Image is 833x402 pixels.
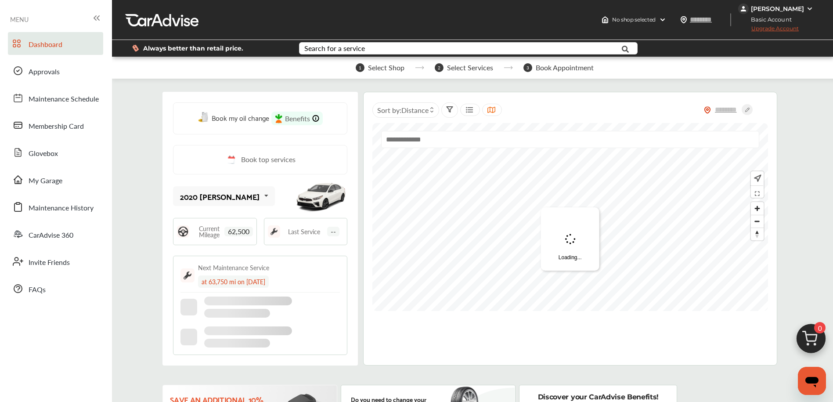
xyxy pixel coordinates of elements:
[173,145,347,174] a: Book top services
[504,66,513,69] img: stepper-arrow.e24c07c6.svg
[29,39,62,51] span: Dashboard
[198,275,269,288] div: at 63,750 mi on [DATE]
[751,5,804,13] div: [PERSON_NAME]
[29,94,99,105] span: Maintenance Schedule
[377,105,429,115] span: Sort by :
[8,168,103,191] a: My Garage
[312,115,319,122] img: info-Icon.6181e609.svg
[739,15,798,24] span: Basic Account
[8,277,103,300] a: FAQs
[241,154,296,165] span: Book top services
[659,16,666,23] img: header-down-arrow.9dd2ce7d.svg
[224,227,253,236] span: 62,500
[29,66,60,78] span: Approvals
[751,228,764,240] span: Reset bearing to north
[29,148,58,159] span: Glovebox
[177,225,189,238] img: steering_logo
[435,63,444,72] span: 2
[285,113,310,123] span: Benefits
[132,44,139,52] img: dollor_label_vector.a70140d1.svg
[29,121,84,132] span: Membership Card
[29,203,94,214] span: Maintenance History
[415,66,424,69] img: stepper-arrow.e24c07c6.svg
[29,284,46,296] span: FAQs
[29,175,62,187] span: My Garage
[401,105,429,115] span: Distance
[751,202,764,215] button: Zoom in
[143,45,243,51] span: Always better than retail price.
[536,64,594,72] span: Book Appointment
[8,223,103,246] a: CarAdvise 360
[327,227,339,236] span: --
[10,16,29,23] span: MENU
[602,16,609,23] img: header-home-logo.8d720a4f.svg
[730,13,731,26] img: header-divider.bc55588e.svg
[268,225,280,238] img: maintenance_logo
[198,112,209,123] img: oil-change.e5047c97.svg
[368,64,404,72] span: Select Shop
[806,5,813,12] img: WGsFRI8htEPBVLJbROoPRyZpYNWhNONpIPPETTm6eUC0GeLEiAAAAAElFTkSuQmCC
[29,257,70,268] span: Invite Friends
[180,192,260,201] div: 2020 [PERSON_NAME]
[288,228,320,235] span: Last Service
[447,64,493,72] span: Select Services
[751,215,764,228] button: Zoom out
[372,123,768,311] canvas: Map
[295,177,347,216] img: mobile_13863_st0640_046.jpg
[798,367,826,395] iframe: Button to launch messaging window
[194,225,224,238] span: Current Mileage
[538,392,659,402] p: Discover your CarAdvise Benefits!
[752,174,761,183] img: recenter.ce011a49.svg
[198,112,269,125] a: Book my oil change
[541,207,599,271] div: Loading...
[790,320,832,362] img: cart_icon.3d0951e8.svg
[356,63,364,72] span: 1
[738,4,749,14] img: jVpblrzwTbfkPYzPPzSLxeg0AAAAASUVORK5CYII=
[212,112,269,123] span: Book my oil change
[304,45,365,52] div: Search for a service
[814,322,826,333] span: 0
[180,268,195,282] img: maintenance_logo
[751,228,764,240] button: Reset bearing to north
[612,16,656,23] span: No shop selected
[704,106,711,114] img: location_vector_orange.38f05af8.svg
[8,141,103,164] a: Glovebox
[8,114,103,137] a: Membership Card
[275,114,283,123] img: instacart-icon.73bd83c2.svg
[225,154,237,165] img: cal_icon.0803b883.svg
[523,63,532,72] span: 3
[8,250,103,273] a: Invite Friends
[680,16,687,23] img: location_vector.a44bc228.svg
[8,196,103,218] a: Maintenance History
[8,32,103,55] a: Dashboard
[198,263,269,272] div: Next Maintenance Service
[8,59,103,82] a: Approvals
[8,87,103,109] a: Maintenance Schedule
[29,230,73,241] span: CarAdvise 360
[738,25,799,36] span: Upgrade Account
